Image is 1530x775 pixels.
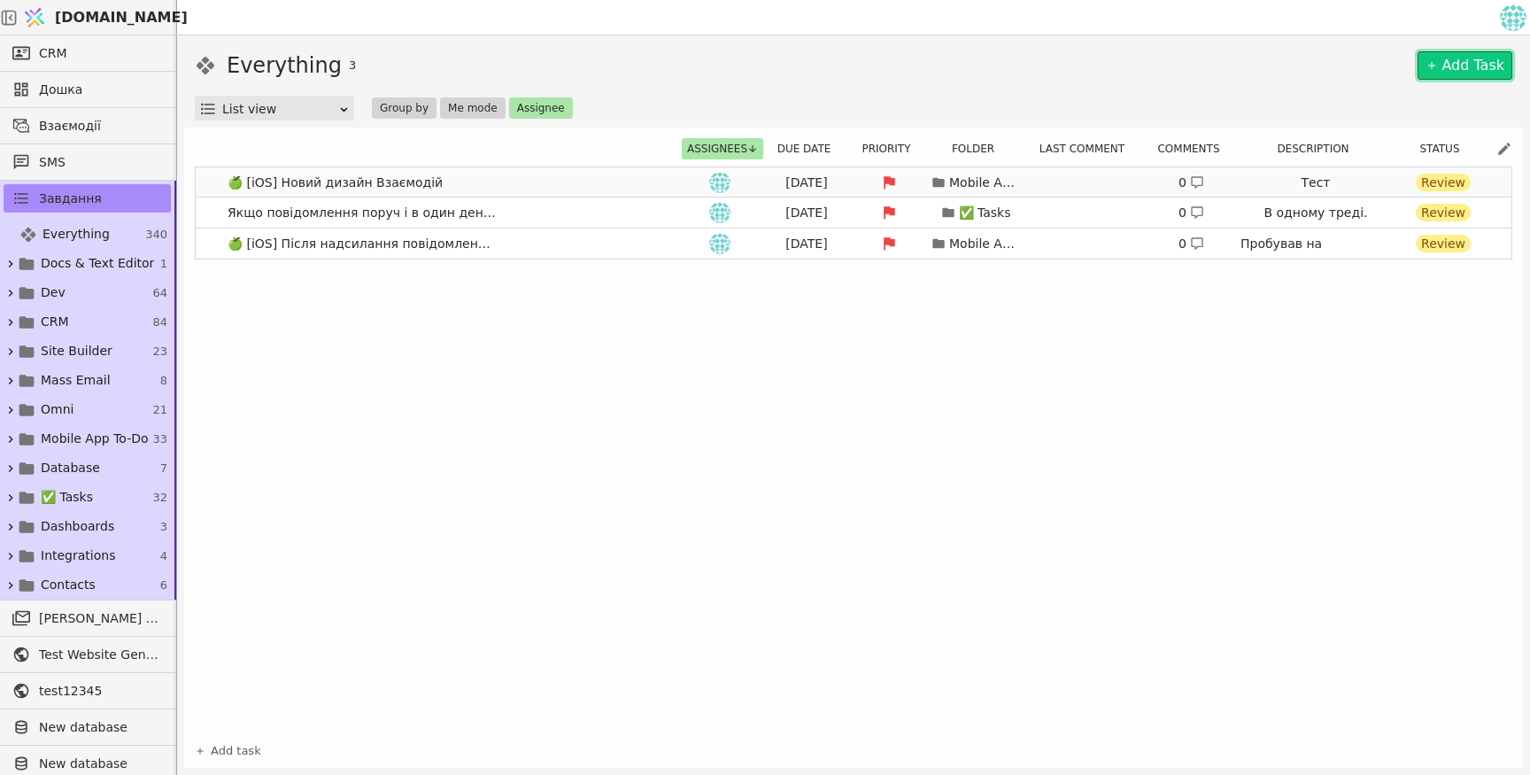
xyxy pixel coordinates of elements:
a: New database [4,713,171,741]
a: Add task [195,742,261,760]
span: Dashboards [41,517,114,536]
div: 0 [1178,235,1204,253]
img: ih [709,233,730,254]
div: [DATE] [767,204,846,222]
span: CRM [41,313,69,331]
a: 🍏 [iOS] Після надсилання повідомлення його не видноih[DATE]Mobile App To-Do0 Пробував на [GEOGRAP... [196,229,1511,259]
span: New database [39,755,162,773]
img: 5aac599d017e95b87b19a5333d21c178 [1500,4,1526,31]
div: 0 [1178,204,1204,222]
span: ✅ Tasks [41,488,93,507]
p: Пробував на [GEOGRAPHIC_DATA] [1240,235,1391,272]
a: Test Website General template [4,640,171,669]
p: Mobile App To-Do [949,174,1020,192]
span: Mobile App To-Do [41,430,149,448]
span: Everything [42,225,110,244]
span: 🍏 [iOS] Після надсилання повідомлення його не видно [220,231,504,257]
span: 7 [160,460,167,477]
span: Взаємодії [39,117,162,136]
div: 0 [1178,174,1204,192]
a: [DOMAIN_NAME] [18,1,177,35]
img: Logo [21,1,48,35]
button: Comments [1152,138,1235,159]
span: Site Builder [41,342,112,360]
p: ✅ Tasks [959,204,1011,222]
span: Dev [41,283,66,302]
button: Group by [372,97,437,119]
div: Folder [934,138,1023,159]
div: Comments [1152,138,1236,159]
p: В одному треді. [1264,204,1368,222]
span: [DOMAIN_NAME] [55,7,188,28]
span: Test Website General template [39,646,162,664]
div: Review [1416,174,1471,191]
span: 21 [152,401,167,419]
span: Завдання [39,190,102,208]
img: ih [709,172,730,193]
button: Folder [947,138,1010,159]
button: Assignees [682,138,763,159]
h1: Everything [227,50,342,81]
button: Me mode [440,97,506,119]
button: Due date [772,138,847,159]
span: 🍏 [iOS] Новий дизайн Взаємодій [220,170,450,196]
a: Взаємодії [4,112,171,140]
button: Assignee [509,97,573,119]
span: Contacts [41,576,96,594]
a: SMS [4,148,171,176]
span: 6 [160,577,167,594]
span: Дошка [39,81,162,99]
span: 3 [160,518,167,536]
span: 23 [152,343,167,360]
p: Тест [1301,174,1330,192]
span: 8 [160,372,167,390]
span: 340 [145,226,167,244]
span: Docs & Text Editor [41,254,154,273]
span: 33 [152,430,167,448]
img: ih [709,202,730,223]
span: 84 [152,314,167,331]
button: Status [1414,138,1475,159]
span: 32 [152,489,167,507]
span: Database [41,459,100,477]
div: Review [1416,235,1471,252]
div: Status [1401,138,1489,159]
p: Mobile App To-Do [949,235,1020,253]
span: Integrations [41,546,115,565]
span: [PERSON_NAME] розсилки [39,609,162,628]
div: List view [222,97,338,121]
a: 🍏 [iOS] Новий дизайн Взаємодійih[DATE]Mobile App To-Do0 ТестReview [196,167,1511,198]
span: 64 [152,284,167,302]
button: Description [1271,138,1364,159]
a: CRM [4,39,171,67]
a: Якщо повідомлення поруч і в один день то мають бути разомih[DATE]✅ Tasks0 В одному треді.Review [196,198,1511,228]
span: CRM [39,44,67,63]
span: Add task [211,742,261,760]
div: Due date [769,138,849,159]
span: Omni [41,400,73,419]
a: Завдання [4,184,171,213]
div: [DATE] [767,174,846,192]
a: [PERSON_NAME] розсилки [4,604,171,632]
span: SMS [39,153,162,172]
div: Priority [856,138,927,159]
span: New database [39,718,162,737]
button: Priority [856,138,926,159]
span: Якщо повідомлення поруч і в один день то мають бути разом [220,200,504,226]
button: Last comment [1034,138,1140,159]
span: 1 [160,255,167,273]
span: 4 [160,547,167,565]
div: Description [1243,138,1394,159]
span: 3 [349,57,356,74]
span: test12345 [39,682,162,701]
div: [DATE] [767,235,846,253]
div: Assignees [683,138,762,159]
a: test12345 [4,677,171,705]
div: Review [1416,204,1471,221]
span: Mass Email [41,371,111,390]
div: Last comment [1030,138,1145,159]
a: Дошка [4,75,171,104]
a: Add Task [1418,51,1512,80]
